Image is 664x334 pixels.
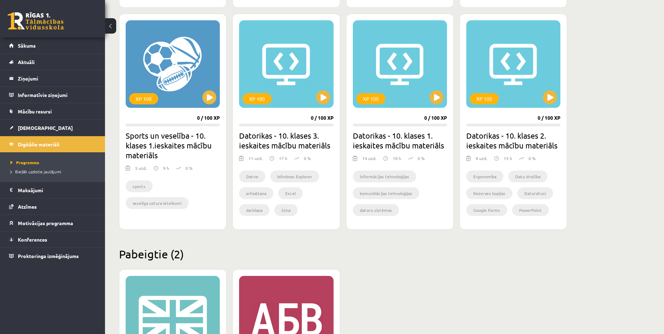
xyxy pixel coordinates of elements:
h2: Datorikas - 10. klases 1. ieskaites mācību materiāls [353,131,447,150]
a: Sākums [9,37,96,54]
a: Programma [11,159,98,166]
div: XP 100 [243,93,272,104]
span: Motivācijas programma [18,220,73,226]
a: Atzīmes [9,199,96,215]
legend: Maksājumi [18,182,96,198]
a: Mācību resursi [9,103,96,119]
span: Mācību resursi [18,108,52,114]
h2: Datorikas - 10. klases 2. ieskaites mācību materiāls [466,131,560,150]
span: Digitālie materiāli [18,141,60,147]
p: 0 % [529,155,536,161]
li: darblapa [239,204,270,216]
div: XP 100 [470,93,499,104]
li: Excel [278,187,303,199]
p: 0 % [186,165,193,171]
h2: Pabeigtie (2) [119,247,567,261]
span: Proktoringa izmēģinājums [18,253,79,259]
p: 0 % [304,155,311,161]
li: sports [126,180,153,192]
p: 17 h [279,155,287,161]
li: Datu drošība [508,171,547,182]
li: informācijas tehnoloģijas [353,171,416,182]
a: Biežāk uzdotie jautājumi [11,168,98,175]
a: Motivācijas programma [9,215,96,231]
div: 14 uzd. [362,155,376,166]
h2: Sports un veselība - 10. klases 1.ieskaites mācību materiāls [126,131,220,160]
div: XP 100 [129,93,158,104]
span: Atzīmes [18,203,37,210]
a: Aktuāli [9,54,96,70]
p: 15 h [504,155,512,161]
li: arhivēšana [239,187,273,199]
div: 8 uzd. [476,155,487,166]
li: PowerPoint [512,204,549,216]
legend: Informatīvie ziņojumi [18,87,96,103]
li: Google Forms [466,204,507,216]
li: šūna [274,204,298,216]
h2: Datorikas - 10. klases 3. ieskaites mācību materiāls [239,131,333,150]
a: Rīgas 1. Tālmācības vidusskola [8,12,64,30]
span: Aktuāli [18,59,35,65]
div: 11 uzd. [249,155,263,166]
li: Windows Explorer [270,171,319,182]
p: 18 h [393,155,401,161]
div: 5 uzd. [135,165,147,175]
li: komunikācijas tehnoloģijas [353,187,419,199]
span: Programma [11,160,39,165]
li: datoru sistēmas [353,204,399,216]
a: Informatīvie ziņojumi [9,87,96,103]
a: Proktoringa izmēģinājums [9,248,96,264]
span: [DEMOGRAPHIC_DATA] [18,125,73,131]
li: Datne [239,171,265,182]
li: veselīga uztura ieteikumi [126,197,189,209]
div: XP 100 [356,93,385,104]
span: Biežāk uzdotie jautājumi [11,169,61,174]
a: Ziņojumi [9,70,96,86]
p: 9 h [163,165,169,171]
p: 0 % [418,155,425,161]
span: Sākums [18,42,36,49]
a: Konferences [9,231,96,248]
a: Digitālie materiāli [9,136,96,152]
a: [DEMOGRAPHIC_DATA] [9,120,96,136]
a: Maksājumi [9,182,96,198]
legend: Ziņojumi [18,70,96,86]
li: Ergonomika [466,171,503,182]
span: Konferences [18,236,47,243]
li: Rezerves kopijas [466,187,512,199]
li: Datorvīrusi [517,187,553,199]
